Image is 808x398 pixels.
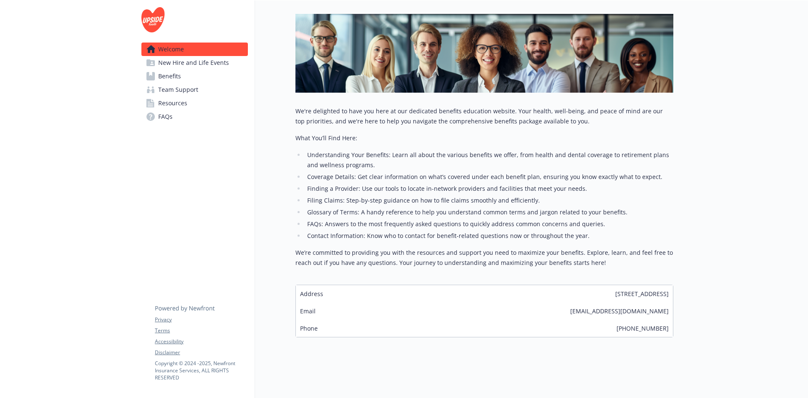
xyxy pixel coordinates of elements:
li: FAQs: Answers to the most frequently asked questions to quickly address common concerns and queries. [305,219,673,229]
a: FAQs [141,110,248,123]
a: Disclaimer [155,349,247,356]
li: Contact Information: Know who to contact for benefit-related questions now or throughout the year. [305,231,673,241]
span: Email [300,307,316,315]
p: We're delighted to have you here at our dedicated benefits education website. Your health, well-b... [295,106,673,126]
li: Understanding Your Benefits: Learn all about the various benefits we offer, from health and denta... [305,150,673,170]
li: Glossary of Terms: A handy reference to help you understand common terms and jargon related to yo... [305,207,673,217]
p: We’re committed to providing you with the resources and support you need to maximize your benefit... [295,248,673,268]
span: Address [300,289,323,298]
p: What You’ll Find Here: [295,133,673,143]
a: Resources [141,96,248,110]
li: Filing Claims: Step-by-step guidance on how to file claims smoothly and efficiently. [305,195,673,206]
a: Privacy [155,316,247,323]
span: Welcome [158,43,184,56]
span: [PHONE_NUMBER] [617,324,669,333]
img: overview page banner [295,14,673,93]
span: Resources [158,96,187,110]
p: Copyright © 2024 - 2025 , Newfront Insurance Services, ALL RIGHTS RESERVED [155,360,247,381]
span: Benefits [158,69,181,83]
a: Terms [155,327,247,334]
a: New Hire and Life Events [141,56,248,69]
span: [STREET_ADDRESS] [615,289,669,298]
li: Coverage Details: Get clear information on what’s covered under each benefit plan, ensuring you k... [305,172,673,182]
span: [EMAIL_ADDRESS][DOMAIN_NAME] [570,307,669,315]
a: Benefits [141,69,248,83]
span: FAQs [158,110,173,123]
a: Accessibility [155,338,247,345]
li: Finding a Provider: Use our tools to locate in-network providers and facilities that meet your ne... [305,184,673,194]
span: Phone [300,324,318,333]
span: New Hire and Life Events [158,56,229,69]
span: Team Support [158,83,198,96]
a: Team Support [141,83,248,96]
a: Welcome [141,43,248,56]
